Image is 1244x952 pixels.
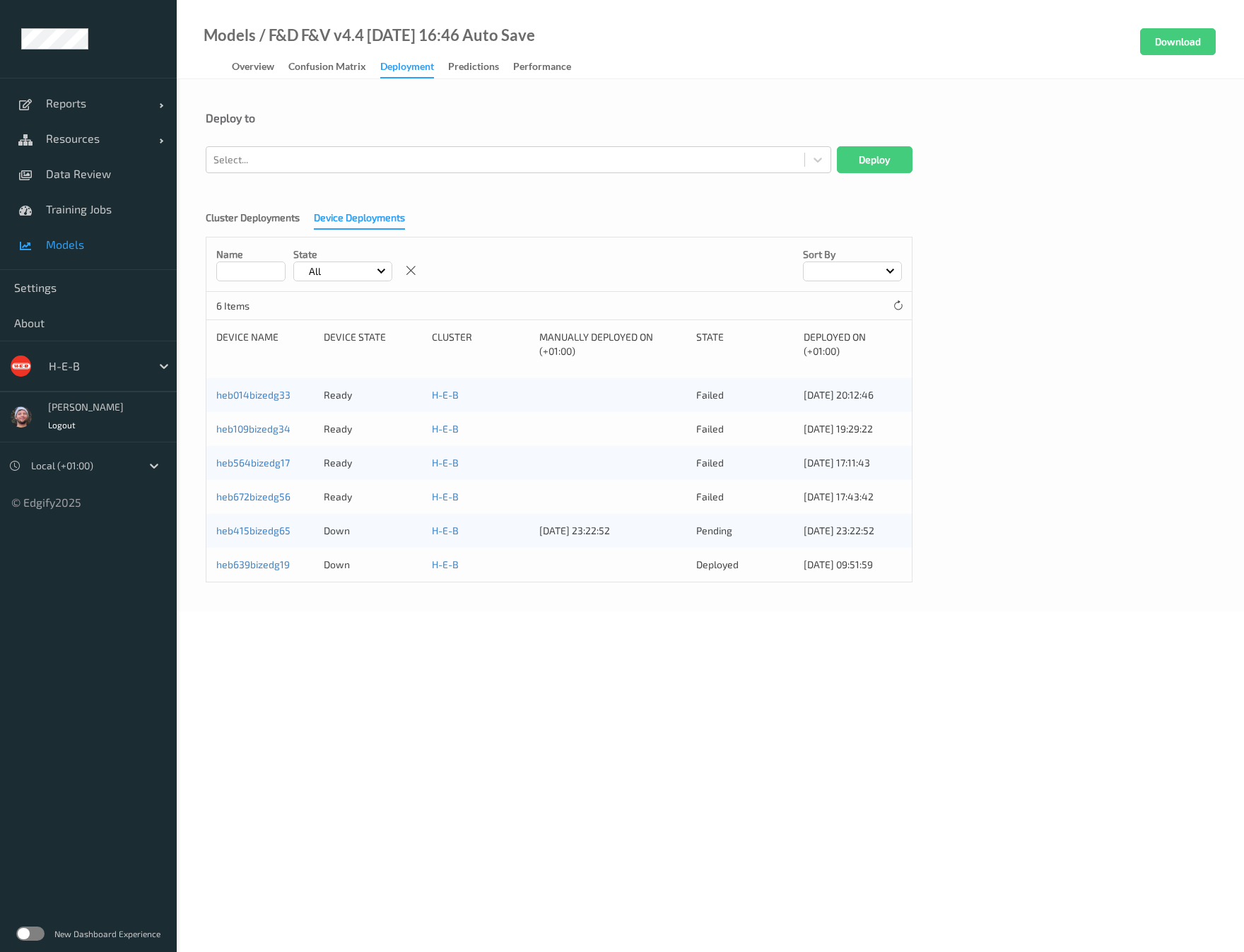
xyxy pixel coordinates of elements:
[432,330,529,358] div: Cluster
[206,211,314,223] a: Cluster Deployments
[216,330,314,358] div: Device Name
[206,211,300,228] div: Cluster Deployments
[216,457,290,469] a: heb564bizedg17
[432,457,459,469] a: H-E-B
[513,57,585,77] a: Performance
[288,59,366,77] div: Confusion matrix
[804,558,873,570] span: [DATE] 09:51:59
[804,389,874,401] span: [DATE] 20:12:46
[696,558,794,572] div: Deployed
[448,59,499,77] div: Predictions
[696,490,794,504] div: Failed
[380,59,434,78] div: Deployment
[324,330,421,358] div: Device state
[539,330,686,358] div: Manually deployed on (+01:00)
[216,490,291,503] a: heb672bizedg56
[216,423,291,435] a: heb109bizedg34
[804,423,873,435] span: [DATE] 19:29:22
[204,28,256,42] a: Models
[304,264,326,278] p: All
[324,456,421,470] div: Ready
[432,423,459,435] a: H-E-B
[432,490,459,503] a: H-E-B
[216,299,322,313] p: 6 Items
[314,211,405,230] div: Device Deployments
[206,111,1215,125] div: Deploy to
[432,389,459,401] a: H-E-B
[216,524,291,536] a: heb415bizedg65
[314,211,419,223] a: Device Deployments
[1140,28,1216,55] button: Download
[232,57,288,77] a: Overview
[380,57,448,78] a: Deployment
[324,490,421,504] div: Ready
[324,524,421,538] div: Down
[432,558,459,570] a: H-E-B
[232,59,274,77] div: Overview
[324,422,421,436] div: Ready
[804,330,901,358] div: Deployed on (+01:00)
[256,28,535,42] div: / F&D F&V v4.4 [DATE] 16:46 Auto Save
[696,456,794,470] div: Failed
[696,330,794,358] div: State
[288,57,380,77] a: Confusion matrix
[448,57,513,77] a: Predictions
[803,247,902,261] p: Sort by
[696,524,794,538] div: Pending
[513,59,571,77] div: Performance
[432,524,459,536] a: H-E-B
[216,558,290,570] a: heb639bizedg19
[324,388,421,402] div: Ready
[804,457,870,469] span: [DATE] 17:11:43
[324,558,421,572] div: Down
[804,524,874,536] span: [DATE] 23:22:52
[804,490,874,503] span: [DATE] 17:43:42
[696,422,794,436] div: Failed
[293,247,392,261] p: State
[837,146,913,173] button: Deploy
[696,388,794,402] div: Failed
[216,389,291,401] a: heb014bizedg33
[216,247,286,261] p: Name
[539,524,610,536] span: [DATE] 23:22:52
